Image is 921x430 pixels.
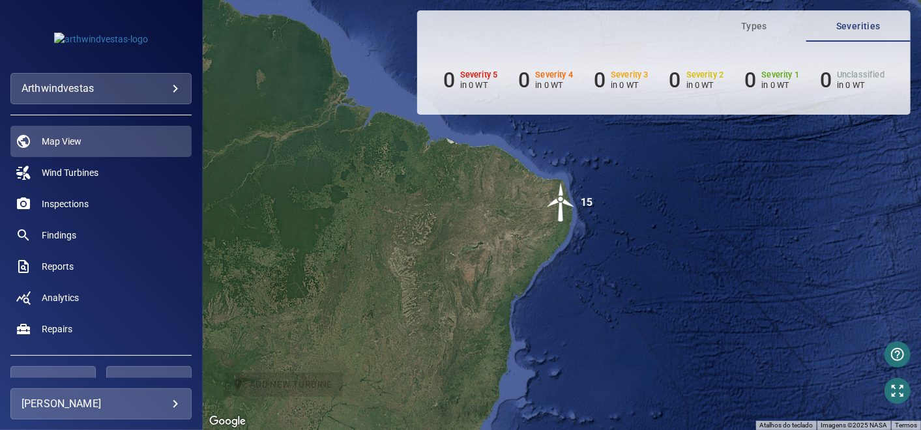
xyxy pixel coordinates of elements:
a: windturbines noActive [10,157,192,188]
div: [PERSON_NAME] [22,394,181,414]
button: Apply [10,366,96,397]
span: Wind Turbines [42,166,98,179]
a: map active [10,126,192,157]
li: Severity 5 [443,68,498,93]
button: Atalhos do teclado [759,421,813,430]
a: analytics noActive [10,282,192,313]
li: Severity Unclassified [820,68,884,93]
li: Severity 4 [518,68,573,93]
p: in 0 WT [837,80,884,90]
span: Imagens ©2025 NASA [821,422,887,429]
h6: 0 [820,68,832,93]
span: Analytics [42,291,79,304]
h6: 0 [744,68,756,93]
span: Findings [42,229,76,242]
span: Inspections [42,197,89,210]
img: arthwindvestas-logo [54,33,148,46]
img: windFarmIcon.svg [542,183,581,222]
span: Repairs [42,322,72,336]
h6: 0 [443,68,455,93]
li: Severity 1 [744,68,799,93]
p: in 0 WT [762,80,800,90]
li: Severity 2 [669,68,724,93]
h6: Severity 2 [686,70,724,79]
h6: Severity 1 [762,70,800,79]
h6: Unclassified [837,70,884,79]
a: findings noActive [10,220,192,251]
a: Abrir esta área no Google Maps (abre uma nova janela) [206,413,249,430]
span: Types [710,18,798,35]
div: 15 [581,183,592,222]
h6: 0 [518,68,530,93]
img: Google [206,413,249,430]
span: Severities [814,18,903,35]
a: repairs noActive [10,313,192,345]
a: reports noActive [10,251,192,282]
div: arthwindvestas [10,73,192,104]
h6: 0 [669,68,681,93]
span: Map View [42,135,81,148]
h6: Severity 3 [611,70,649,79]
gmp-advanced-marker: 15 [542,183,581,224]
li: Severity 3 [594,68,649,93]
span: Reports [42,260,74,273]
a: Termos (abre em uma nova guia) [895,422,917,429]
a: inspections noActive [10,188,192,220]
p: in 0 WT [611,80,649,90]
span: Reset [123,374,175,390]
p: in 0 WT [536,80,574,90]
h6: Severity 5 [460,70,498,79]
p: in 0 WT [686,80,724,90]
div: arthwindvestas [22,78,181,99]
p: in 0 WT [460,80,498,90]
button: Reset [106,366,192,397]
h6: 0 [594,68,606,93]
h6: Severity 4 [536,70,574,79]
span: Apply [27,374,80,390]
